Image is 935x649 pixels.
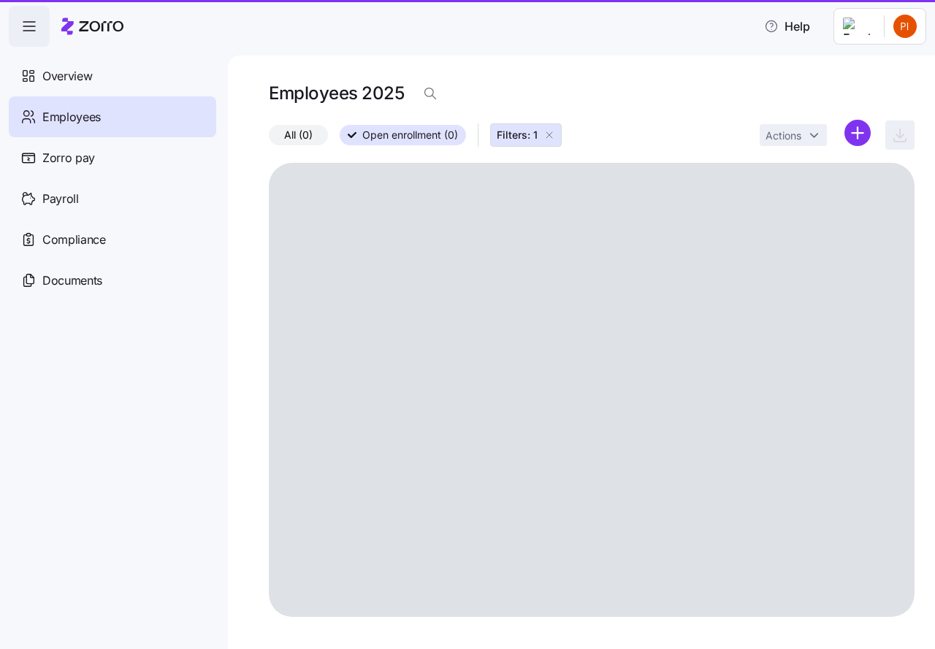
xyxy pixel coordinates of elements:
[269,82,404,104] h1: Employees 2025
[752,12,822,41] button: Help
[9,55,216,96] a: Overview
[9,137,216,178] a: Zorro pay
[9,178,216,219] a: Payroll
[766,131,801,141] span: Actions
[9,219,216,260] a: Compliance
[893,15,917,38] img: 24d6825ccf4887a4818050cadfd93e6d
[42,108,101,126] span: Employees
[284,126,313,145] span: All (0)
[497,128,538,142] span: Filters: 1
[42,190,79,208] span: Payroll
[42,149,95,167] span: Zorro pay
[42,231,106,249] span: Compliance
[42,272,102,290] span: Documents
[760,124,827,146] button: Actions
[9,96,216,137] a: Employees
[843,18,872,35] img: Employer logo
[844,120,871,146] svg: add icon
[764,18,810,35] span: Help
[9,260,216,301] a: Documents
[42,67,92,85] span: Overview
[490,123,562,147] button: Filters: 1
[362,126,458,145] span: Open enrollment (0)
